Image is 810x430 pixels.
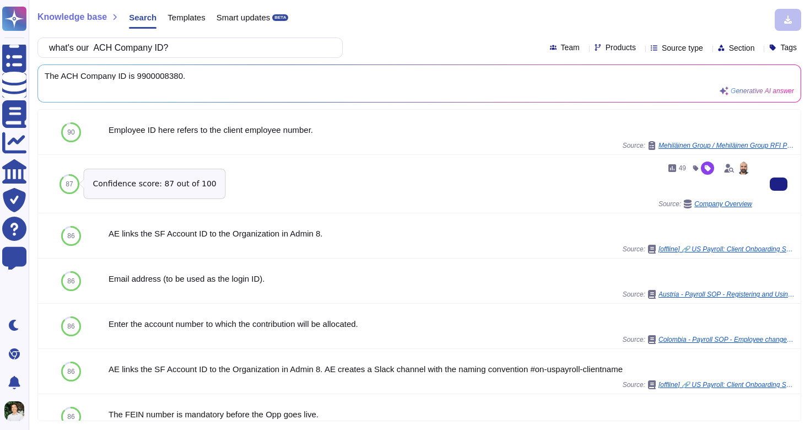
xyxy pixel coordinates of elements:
[561,44,580,51] span: Team
[606,44,636,51] span: Products
[623,245,796,254] span: Source:
[66,181,73,187] span: 87
[44,38,331,57] input: Search a question or template...
[729,44,755,52] span: Section
[109,365,796,373] div: AE links the SF Account ID to the Organization in Admin 8. AE creates a Slack channel with the na...
[658,246,796,252] span: [offline] 🔗 US Payroll: Client Onboarding SOP .pdf
[780,44,797,51] span: Tags
[658,381,796,388] span: [offline] 🔗 US Payroll: Client Onboarding SOP .pdf
[45,72,794,80] span: The ACH Company ID is 9900008380.
[67,278,74,284] span: 86
[658,200,752,208] span: Source:
[679,165,686,171] span: 49
[272,14,288,21] div: BETA
[109,229,796,238] div: AE links the SF Account ID to the Organization in Admin 8.
[129,13,156,21] span: Search
[67,368,74,375] span: 86
[109,410,796,418] div: The FEIN number is mandatory before the Opp goes live.
[67,413,74,420] span: 86
[662,44,703,52] span: Source type
[623,335,796,344] span: Source:
[67,233,74,239] span: 86
[168,13,205,21] span: Templates
[217,13,271,21] span: Smart updates
[658,336,796,343] span: Colombia - Payroll SOP - Employee changes.pdf
[737,162,750,175] img: user
[4,401,24,421] img: user
[658,142,796,149] span: Mehiläinen Group / Mehiläinen Group RFI Payroll System
[623,141,796,150] span: Source:
[623,290,796,299] span: Source:
[67,129,74,136] span: 90
[694,201,752,207] span: Company Overview
[623,380,796,389] span: Source:
[731,88,794,94] span: Generative AI answer
[84,169,225,198] div: Confidence score: 87 out of 100
[109,275,796,283] div: Email address (to be used as the login ID).
[67,323,74,330] span: 86
[109,320,796,328] div: Enter the account number to which the contribution will be allocated.
[109,126,796,134] div: Employee ID here refers to the client employee number.
[658,291,796,298] span: Austria - Payroll SOP - Registering and Using Lohnbot.pdf
[105,184,752,192] div: 6465099
[37,13,107,21] span: Knowledge base
[2,399,32,423] button: user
